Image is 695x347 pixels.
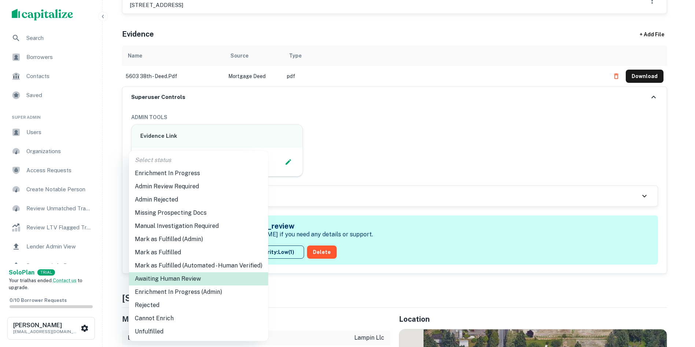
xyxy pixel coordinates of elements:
li: Rejected [129,299,268,312]
li: Manual Investigation Required [129,219,268,233]
li: Enrichment In Progress [129,167,268,180]
iframe: Chat Widget [658,288,695,324]
li: Admin Review Required [129,180,268,193]
li: Unfulfilled [129,325,268,338]
li: Mark as Fulfilled (Admin) [129,233,268,246]
li: Enrichment In Progress (Admin) [129,285,268,299]
li: Mark as Fulfilled [129,246,268,259]
li: Admin Rejected [129,193,268,206]
li: Awaiting Human Review [129,272,268,285]
li: Cannot Enrich [129,312,268,325]
li: Mark as Fulfilled (Automated - Human Verified) [129,259,268,272]
li: Missing Prospecting Docs [129,206,268,219]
